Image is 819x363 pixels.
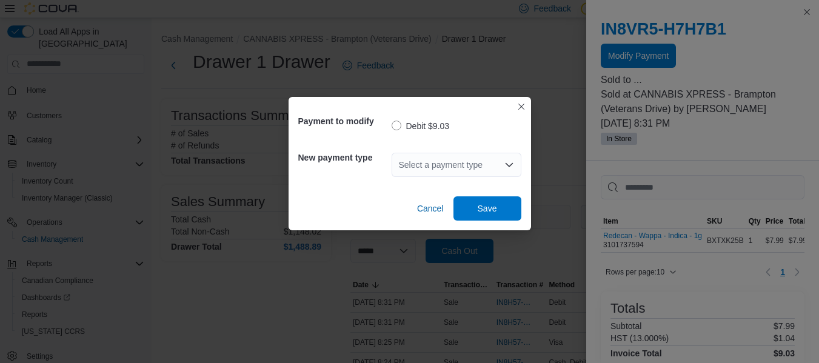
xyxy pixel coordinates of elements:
[392,119,450,133] label: Debit $9.03
[478,202,497,215] span: Save
[298,109,389,133] h5: Payment to modify
[504,160,514,170] button: Open list of options
[412,196,449,221] button: Cancel
[417,202,444,215] span: Cancel
[298,145,389,170] h5: New payment type
[514,99,529,114] button: Closes this modal window
[399,158,400,172] input: Accessible screen reader label
[453,196,521,221] button: Save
